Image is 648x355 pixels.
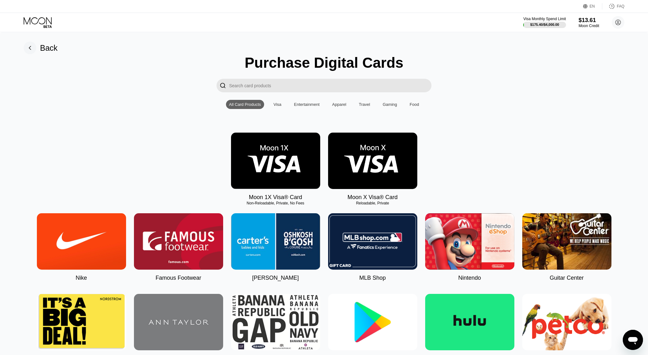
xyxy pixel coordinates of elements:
div: Visa Monthly Spend Limit$175.40/$4,000.00 [523,17,566,28]
div: Visa [274,102,281,107]
div:  [217,79,229,92]
div: Back [40,43,58,53]
div: Food [407,100,422,109]
div: Entertainment [291,100,323,109]
div: $13.61 [579,17,599,24]
div: FAQ [617,4,624,9]
div: Travel [356,100,373,109]
div: EN [583,3,602,9]
div: Travel [359,102,370,107]
div: Famous Footwear [155,275,201,281]
div: Visa [270,100,285,109]
div: All Card Products [229,102,261,107]
div: Food [410,102,419,107]
div: Gaming [379,100,400,109]
div: Guitar Center [550,275,584,281]
div: Nike [76,275,87,281]
div: $13.61Moon Credit [579,17,599,28]
iframe: Кнопка запуска окна обмена сообщениями [623,330,643,350]
div: Moon Credit [579,24,599,28]
div: Gaming [383,102,397,107]
div: Moon X Visa® Card [347,194,397,201]
div: Moon 1X Visa® Card [249,194,302,201]
div: Purchase Digital Cards [245,54,403,71]
div: [PERSON_NAME] [252,275,299,281]
input: Search card products [229,79,431,92]
div: FAQ [602,3,624,9]
div: EN [590,4,595,9]
div: All Card Products [226,100,264,109]
div: Nintendo [458,275,481,281]
div: MLB Shop [359,275,386,281]
div: Entertainment [294,102,320,107]
div: Non-Reloadable, Private, No Fees [231,201,320,205]
div: Visa Monthly Spend Limit [523,17,566,21]
div: Back [24,42,58,54]
div: Apparel [332,102,346,107]
div:  [220,82,226,89]
div: Apparel [329,100,350,109]
div: $175.40 / $4,000.00 [530,23,559,26]
div: Reloadable, Private [328,201,417,205]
